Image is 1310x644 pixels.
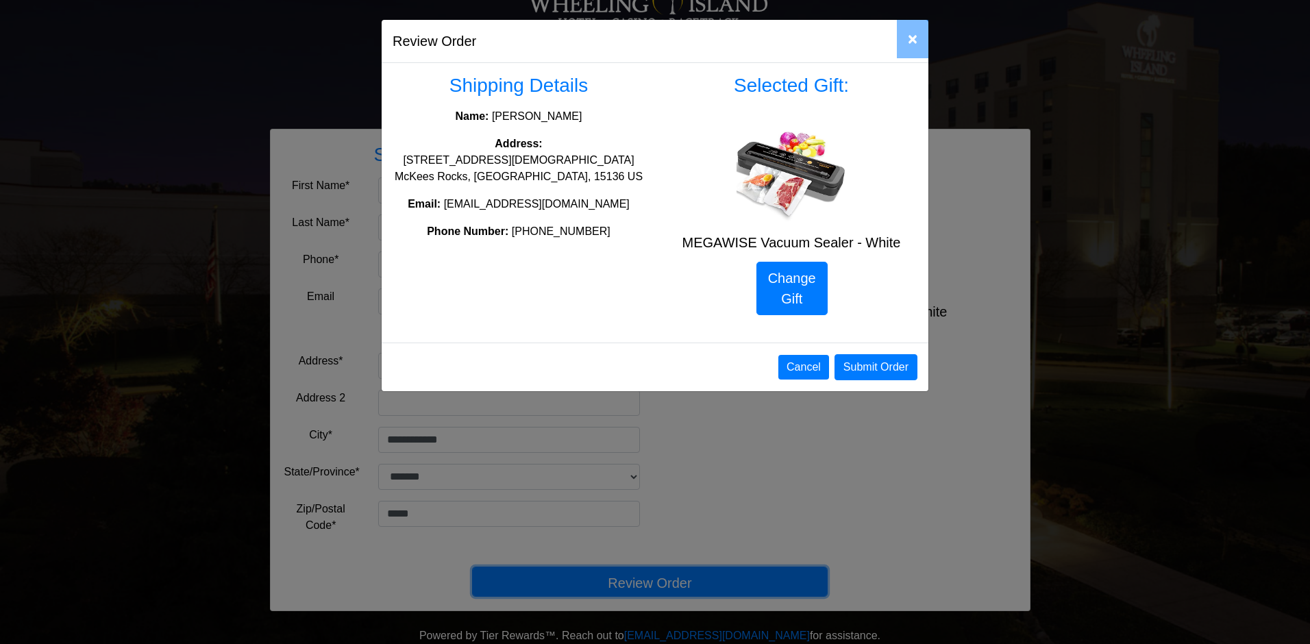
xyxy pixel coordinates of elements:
span: [PERSON_NAME] [492,110,582,122]
span: [EMAIL_ADDRESS][DOMAIN_NAME] [444,198,630,210]
button: Submit Order [835,354,917,380]
strong: Email: [408,198,441,210]
button: Close [897,20,928,58]
h5: Review Order [393,31,476,51]
span: × [908,29,917,48]
strong: Phone Number: [427,225,508,237]
strong: Name: [456,110,489,122]
a: Change Gift [756,262,828,315]
img: MEGAWISE Vacuum Sealer - White [737,114,846,223]
strong: Address: [495,138,542,149]
h3: Shipping Details [393,74,645,97]
button: Cancel [778,355,829,380]
h3: Selected Gift: [665,74,917,97]
h5: MEGAWISE Vacuum Sealer - White [665,234,917,251]
span: [STREET_ADDRESS][DEMOGRAPHIC_DATA] McKees Rocks, [GEOGRAPHIC_DATA], 15136 US [395,154,643,182]
span: [PHONE_NUMBER] [512,225,610,237]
